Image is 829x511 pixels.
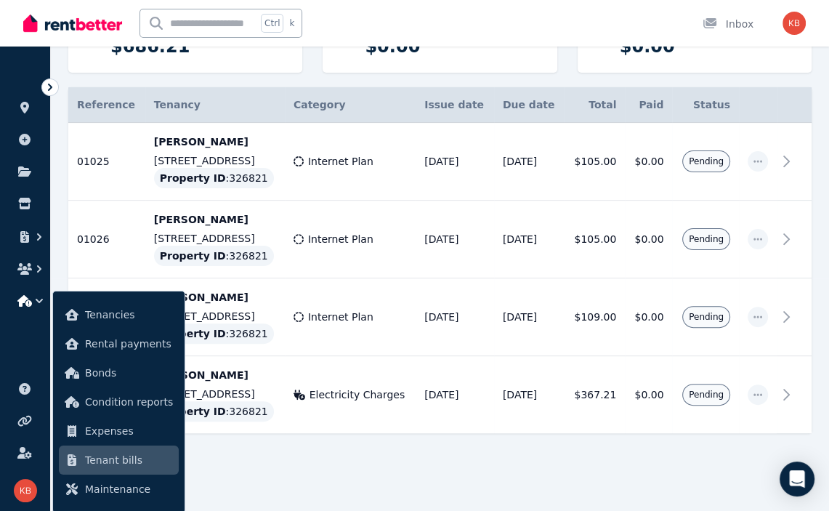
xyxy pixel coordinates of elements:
[59,475,179,504] a: Maintenance
[160,249,226,263] span: Property ID
[59,417,179,446] a: Expenses
[77,99,135,110] span: Reference
[160,171,226,185] span: Property ID
[689,233,724,245] span: Pending
[689,389,724,401] span: Pending
[783,12,806,35] img: Ky Best
[565,123,625,201] td: $105.00
[154,401,274,422] div: : 326821
[154,309,276,323] p: [STREET_ADDRESS]
[308,232,373,246] span: Internet Plan
[77,156,110,167] span: 01025
[494,123,565,201] td: [DATE]
[310,387,405,402] span: Electricity Charges
[308,154,373,169] span: Internet Plan
[85,306,173,323] span: Tenancies
[77,233,110,245] span: 01026
[59,329,179,358] a: Rental payments
[689,311,724,323] span: Pending
[625,87,672,123] th: Paid
[494,356,565,434] td: [DATE]
[59,358,179,387] a: Bonds
[85,335,173,353] span: Rental payments
[625,278,672,356] td: $0.00
[160,326,226,341] span: Property ID
[85,451,173,469] span: Tenant bills
[625,201,672,278] td: $0.00
[154,387,276,401] p: [STREET_ADDRESS]
[59,387,179,417] a: Condition reports
[154,246,274,266] div: : 326821
[565,278,625,356] td: $109.00
[620,35,797,58] p: $0.00
[154,290,276,305] p: [PERSON_NAME]
[85,480,173,498] span: Maintenance
[565,201,625,278] td: $105.00
[494,201,565,278] td: [DATE]
[416,278,494,356] td: [DATE]
[154,212,276,227] p: [PERSON_NAME]
[110,35,288,58] p: $686.21
[494,278,565,356] td: [DATE]
[85,364,173,382] span: Bonds
[565,356,625,434] td: $367.21
[780,462,814,496] div: Open Intercom Messenger
[289,17,294,29] span: k
[672,87,739,123] th: Status
[494,87,565,123] th: Due date
[160,404,226,419] span: Property ID
[703,17,753,31] div: Inbox
[154,323,274,344] div: : 326821
[261,14,283,33] span: Ctrl
[59,446,179,475] a: Tenant bills
[154,153,276,168] p: [STREET_ADDRESS]
[154,168,274,188] div: : 326821
[154,134,276,149] p: [PERSON_NAME]
[689,156,724,167] span: Pending
[145,87,285,123] th: Tenancy
[625,123,672,201] td: $0.00
[285,87,416,123] th: Category
[85,422,173,440] span: Expenses
[59,300,179,329] a: Tenancies
[154,368,276,382] p: [PERSON_NAME]
[23,12,122,34] img: RentBetter
[565,87,625,123] th: Total
[14,479,37,502] img: Ky Best
[416,356,494,434] td: [DATE]
[416,123,494,201] td: [DATE]
[416,201,494,278] td: [DATE]
[365,35,542,58] p: $0.00
[85,393,173,411] span: Condition reports
[154,231,276,246] p: [STREET_ADDRESS]
[308,310,373,324] span: Internet Plan
[625,356,672,434] td: $0.00
[416,87,494,123] th: Issue date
